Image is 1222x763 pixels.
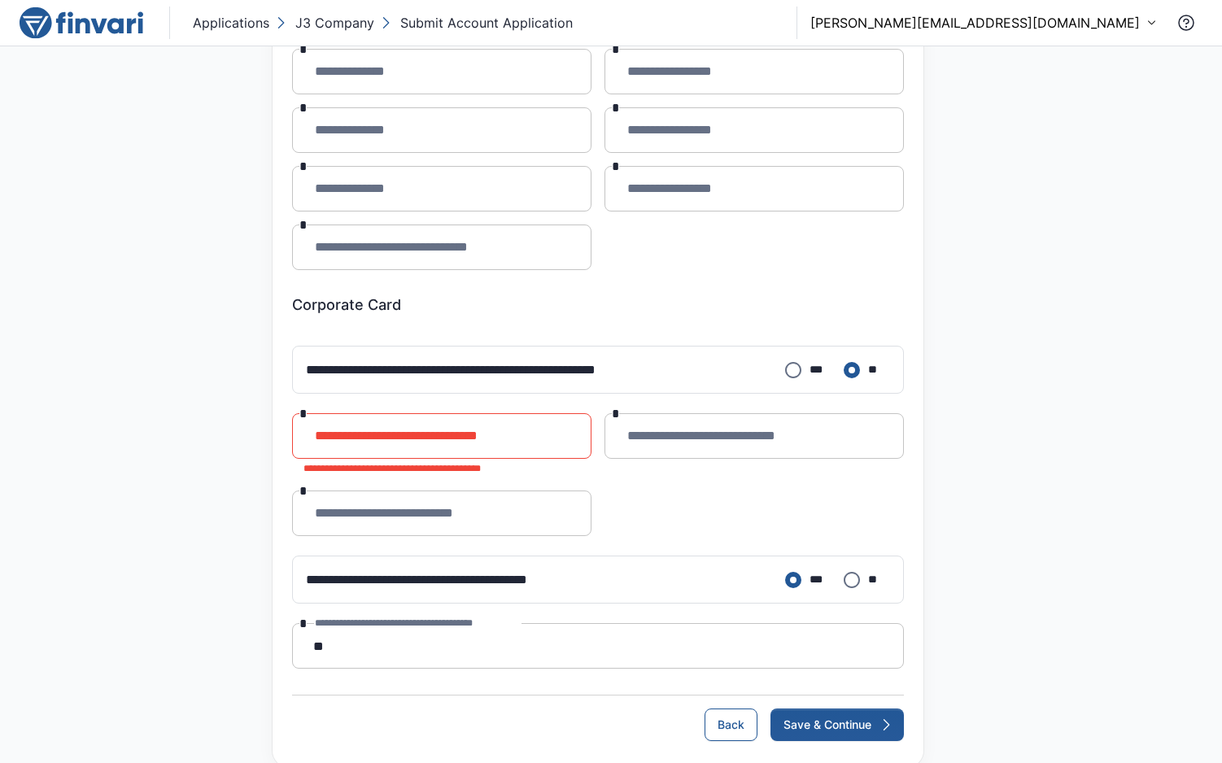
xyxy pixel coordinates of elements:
[705,708,757,741] button: Back
[810,13,1140,33] p: [PERSON_NAME][EMAIL_ADDRESS][DOMAIN_NAME]
[400,13,573,33] p: Submit Account Application
[810,13,1157,33] button: [PERSON_NAME][EMAIL_ADDRESS][DOMAIN_NAME]
[295,13,374,33] p: J3 Company
[1170,7,1202,39] button: Contact Support
[292,296,904,314] h6: Corporate Card
[273,10,378,36] button: J3 Company
[190,10,273,36] button: Applications
[770,708,904,741] button: Save & Continue
[378,10,576,36] button: Submit Account Application
[20,7,143,39] img: logo
[193,13,269,33] p: Applications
